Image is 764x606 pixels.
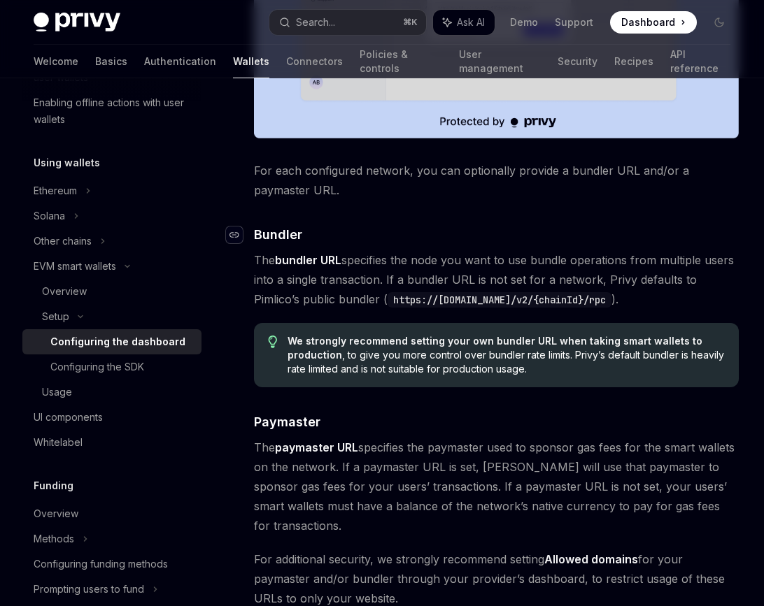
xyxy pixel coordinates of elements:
[708,11,730,34] button: Toggle dark mode
[614,45,653,78] a: Recipes
[22,279,201,304] a: Overview
[360,45,442,78] a: Policies & controls
[621,15,675,29] span: Dashboard
[34,581,144,598] div: Prompting users to fund
[268,336,278,348] svg: Tip
[670,45,730,78] a: API reference
[555,15,593,29] a: Support
[275,253,341,267] strong: bundler URL
[403,17,418,28] span: ⌘ K
[34,154,100,171] h5: Using wallets
[50,333,185,350] div: Configuring the dashboard
[34,182,77,199] div: Ethereum
[288,334,725,376] span: , to give you more control over bundler rate limits. Privy’s default bundler is heavily rate limi...
[22,90,201,132] a: Enabling offline actions with user wallets
[144,45,216,78] a: Authentication
[50,359,144,375] div: Configuring the SDK
[254,250,739,309] span: The specifies the node you want to use bundle operations from multiple users into a single transa...
[459,45,540,78] a: User management
[544,552,638,566] strong: Allowed domains
[254,161,739,200] span: For each configured network, you can optionally provide a bundler URL and/or a paymaster URL.
[22,329,201,354] a: Configuring the dashboard
[288,335,702,361] strong: We strongly recommend setting your own bundler URL when taking smart wallets to production
[254,412,320,431] span: Paymaster
[275,440,358,454] strong: paymaster URL
[22,405,201,430] a: UI components
[34,434,83,451] div: Whitelabel
[34,477,73,494] h5: Funding
[296,14,335,31] div: Search...
[233,45,269,78] a: Wallets
[34,531,74,547] div: Methods
[34,45,78,78] a: Welcome
[34,505,78,522] div: Overview
[34,94,193,128] div: Enabling offline actions with user wallets
[22,430,201,455] a: Whitelabel
[42,384,72,401] div: Usage
[610,11,697,34] a: Dashboard
[269,10,425,35] button: Search...⌘K
[34,409,103,426] div: UI components
[457,15,485,29] span: Ask AI
[34,13,120,32] img: dark logo
[388,292,611,308] code: https://[DOMAIN_NAME]/v2/{chainId}/rpc
[510,15,538,29] a: Demo
[42,283,87,300] div: Overview
[22,380,201,405] a: Usage
[22,354,201,380] a: Configuring the SDK
[226,225,254,244] a: Navigate to header
[22,501,201,526] a: Overview
[558,45,597,78] a: Security
[34,208,65,224] div: Solana
[254,438,739,535] span: The specifies the paymaster used to sponsor gas fees for the smart wallets on the network. If a p...
[34,258,116,275] div: EVM smart wallets
[254,225,302,244] span: Bundler
[34,556,168,572] div: Configuring funding methods
[286,45,343,78] a: Connectors
[34,233,92,250] div: Other chains
[95,45,127,78] a: Basics
[22,551,201,577] a: Configuring funding methods
[42,308,69,325] div: Setup
[433,10,495,35] button: Ask AI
